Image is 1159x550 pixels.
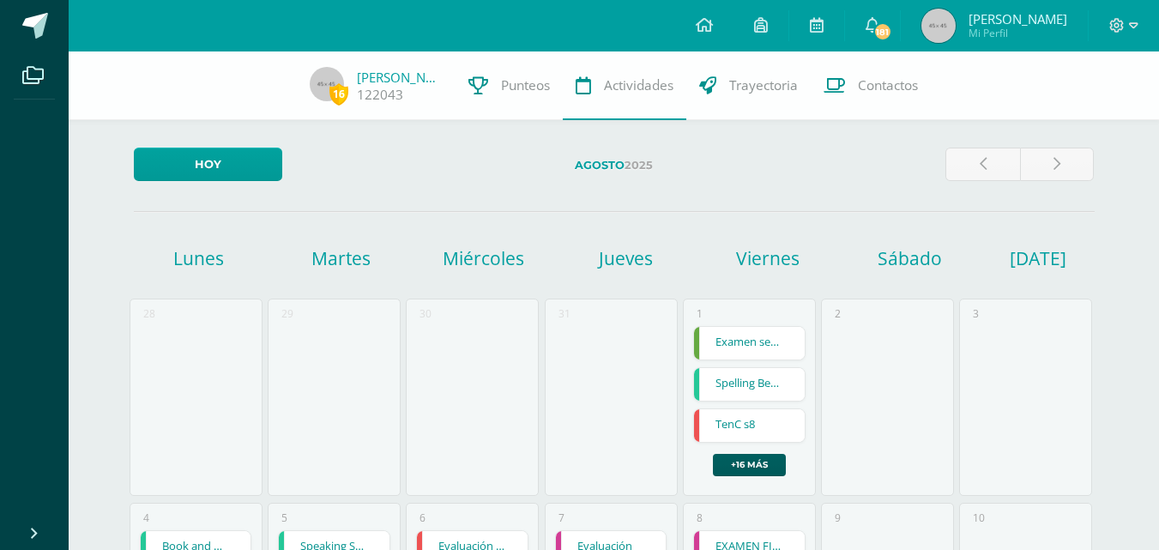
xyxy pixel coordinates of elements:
[420,306,432,321] div: 30
[969,10,1067,27] span: [PERSON_NAME]
[835,306,841,321] div: 2
[1010,246,1031,270] h1: [DATE]
[811,51,931,120] a: Contactos
[557,246,694,270] h1: Jueves
[694,327,805,360] a: Examen semana 8
[558,306,570,321] div: 31
[693,367,806,402] div: Spelling Bee practice | Tarea
[604,76,673,94] span: Actividades
[281,511,287,525] div: 5
[414,246,552,270] h1: Miércoles
[575,159,625,172] strong: Agosto
[273,246,410,270] h1: Martes
[143,511,149,525] div: 4
[699,246,836,270] h1: Viernes
[558,511,564,525] div: 7
[973,511,985,525] div: 10
[501,76,550,94] span: Punteos
[842,246,979,270] h1: Sábado
[697,306,703,321] div: 1
[143,306,155,321] div: 28
[357,86,403,104] a: 122043
[729,76,798,94] span: Trayectoria
[456,51,563,120] a: Punteos
[969,26,1067,40] span: Mi Perfil
[357,69,443,86] a: [PERSON_NAME]
[281,306,293,321] div: 29
[420,511,426,525] div: 6
[693,326,806,360] div: Examen semana 8 | Tarea
[310,67,344,101] img: 45x45
[134,148,282,181] a: Hoy
[694,368,805,401] a: Spelling Bee practice
[858,76,918,94] span: Contactos
[713,454,786,476] a: +16 más
[973,306,979,321] div: 3
[296,148,932,183] label: 2025
[697,511,703,525] div: 8
[686,51,811,120] a: Trayectoria
[130,246,268,270] h1: Lunes
[835,511,841,525] div: 9
[693,408,806,443] div: TenC s8 | Tarea
[694,409,805,442] a: TenC s8
[329,83,348,105] span: 16
[563,51,686,120] a: Actividades
[921,9,956,43] img: 45x45
[872,22,891,41] span: 181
